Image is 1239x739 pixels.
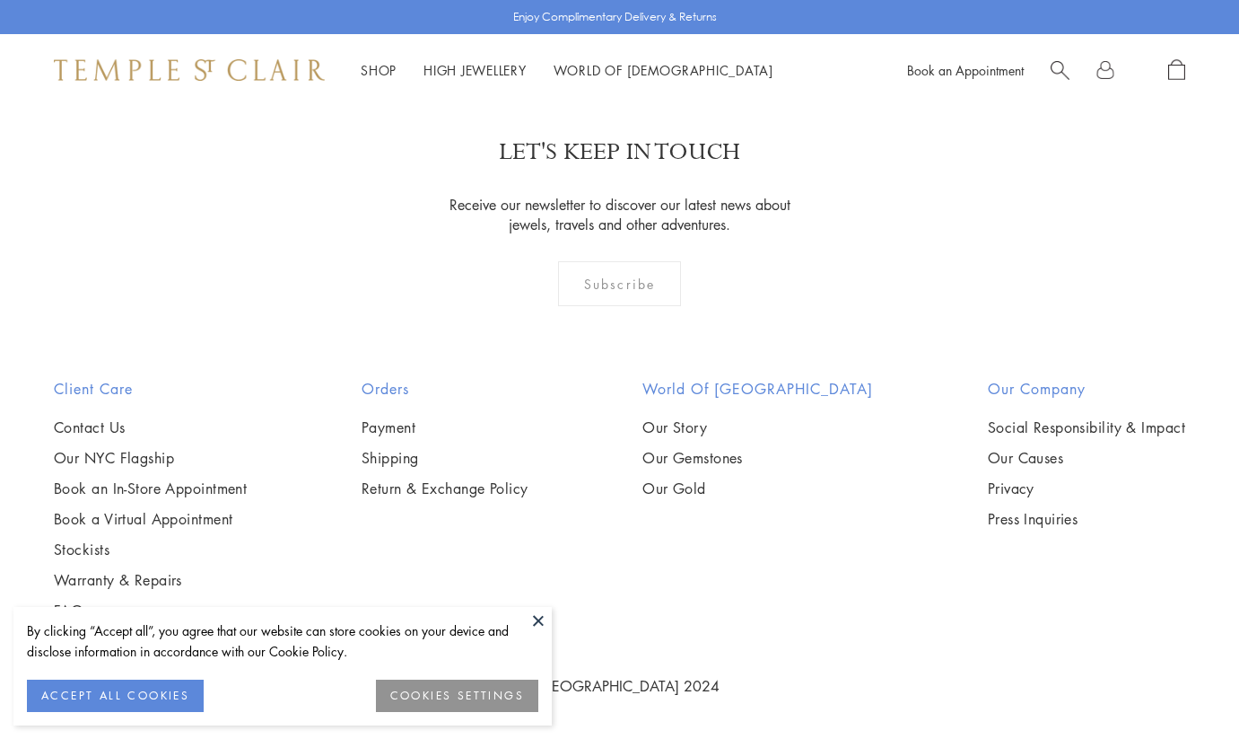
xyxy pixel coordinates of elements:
[907,61,1024,79] a: Book an Appointment
[54,59,325,81] img: Temple St. Clair
[1168,59,1185,82] a: Open Shopping Bag
[499,136,740,168] p: LET'S KEEP IN TOUCH
[642,479,873,498] a: Our Gold
[54,601,247,620] a: FAQs
[1051,59,1069,82] a: Search
[54,570,247,590] a: Warranty & Repairs
[988,418,1185,437] a: Social Responsibility & Impact
[54,448,247,468] a: Our NYC Flagship
[362,479,528,498] a: Return & Exchange Policy
[54,509,247,529] a: Book a Virtual Appointment
[27,620,538,662] div: By clicking “Accept all”, you agree that our website can store cookies on your device and disclos...
[554,61,773,79] a: World of [DEMOGRAPHIC_DATA]World of [DEMOGRAPHIC_DATA]
[519,676,720,696] a: © [GEOGRAPHIC_DATA] 2024
[54,418,247,437] a: Contact Us
[642,378,873,400] h2: World of [GEOGRAPHIC_DATA]
[361,59,773,82] nav: Main navigation
[362,418,528,437] a: Payment
[988,479,1185,498] a: Privacy
[54,540,247,559] a: Stockists
[376,680,538,712] button: COOKIES SETTINGS
[362,448,528,468] a: Shipping
[988,378,1185,400] h2: Our Company
[362,378,528,400] h2: Orders
[27,680,204,712] button: ACCEPT ALL COOKIES
[513,8,717,26] p: Enjoy Complimentary Delivery & Returns
[54,479,247,498] a: Book an In-Store Appointment
[423,61,527,79] a: High JewelleryHigh Jewellery
[642,418,873,437] a: Our Story
[642,448,873,468] a: Our Gemstones
[361,61,397,79] a: ShopShop
[988,448,1185,468] a: Our Causes
[558,261,681,306] div: Subscribe
[438,195,801,234] p: Receive our newsletter to discover our latest news about jewels, travels and other adventures.
[54,378,247,400] h2: Client Care
[988,509,1185,529] a: Press Inquiries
